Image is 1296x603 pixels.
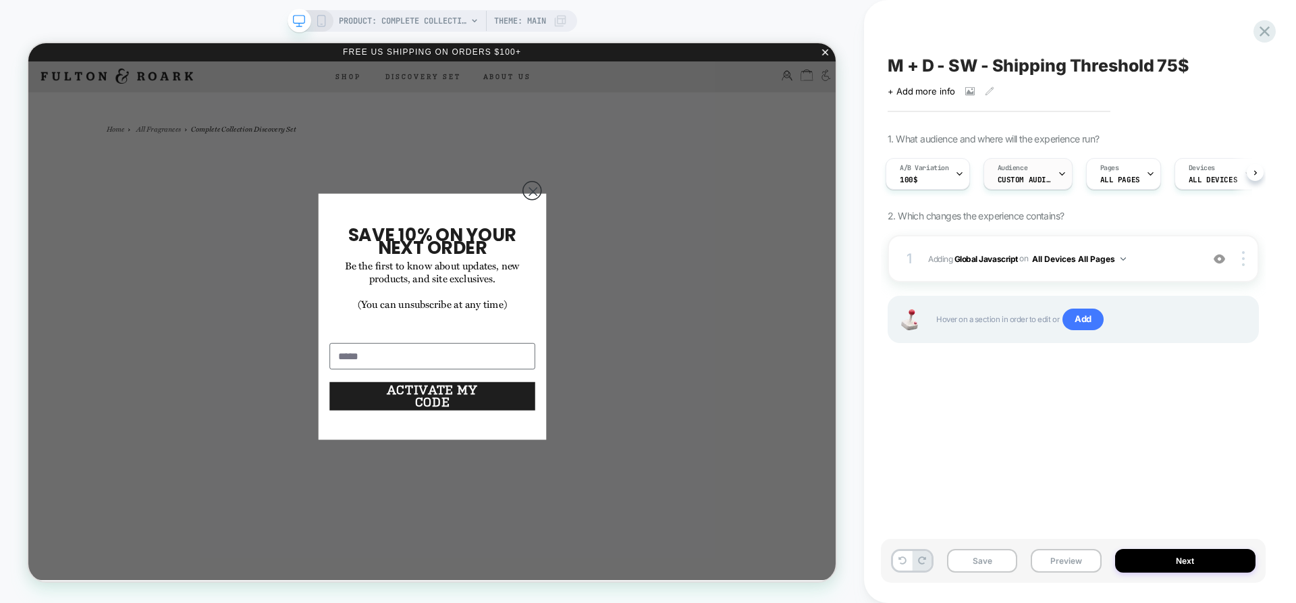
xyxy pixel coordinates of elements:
button: Close dialog [659,184,684,209]
span: on [1019,251,1028,266]
div: 1 [902,246,916,271]
span: M + D - SW - Shipping Threshold 75$ [888,55,1189,76]
span: A/B Variation [900,163,949,173]
span: ALL PAGES [1100,175,1140,184]
input: Email [402,400,676,435]
img: crossed eye [1214,253,1225,265]
button: ACTIVATE MY CODE [402,452,676,490]
span: 2. Which changes the experience contains? [888,210,1064,221]
span: Theme: MAIN [494,10,546,32]
img: close [1242,251,1245,266]
span: Hover on a section in order to edit or [936,309,1244,330]
button: All Devices All Pages [1032,251,1126,267]
span: PRODUCT: Complete Collection Discovery Set [fragrance 20] [339,10,467,32]
span: (You can unsubscribe at any time) [439,337,638,357]
img: Joystick [896,309,923,330]
span: SAVE 10% ON YOUR NEXT ORDER [427,239,651,289]
span: Be the first to know about updates, new products, and site exclusives. [422,286,655,323]
b: Global Javascript [954,253,1018,263]
button: Save [947,549,1017,573]
span: Devices [1189,163,1215,173]
img: down arrow [1120,257,1126,261]
span: Add [1062,309,1104,330]
button: Preview [1031,549,1101,573]
span: Adding [928,251,1195,267]
span: Custom Audience [998,175,1052,184]
button: Next [1115,549,1256,573]
span: Audience [998,163,1028,173]
span: Pages [1100,163,1119,173]
span: 100$ [900,175,917,184]
span: + Add more info [888,86,955,97]
span: ALL DEVICES [1189,175,1237,184]
span: 1. What audience and where will the experience run? [888,133,1099,145]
